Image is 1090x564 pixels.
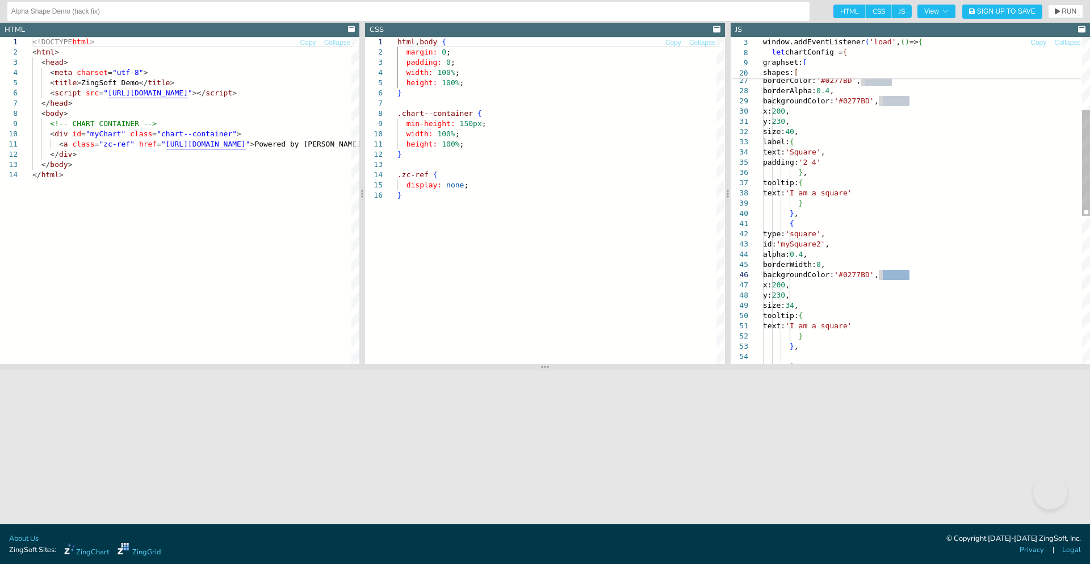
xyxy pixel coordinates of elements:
span: } [397,150,402,158]
span: 'I am a square' [785,189,852,197]
button: Collapse [689,37,716,48]
span: 230 [772,117,785,126]
span: <!-- CHART CONTAINER --> [50,119,157,128]
span: tooltip: [763,178,799,187]
div: 11 [365,139,383,149]
div: 10 [365,129,383,139]
span: " [188,89,192,97]
span: class [72,140,94,148]
span: ( [900,37,905,46]
span: 40 [785,127,794,136]
span: , [820,229,825,238]
span: .chart--container [397,109,473,118]
button: Collapse [324,37,351,48]
div: 12 [365,149,383,160]
span: " [246,140,250,148]
span: ZingSoft Demo [81,78,139,87]
div: HTML [5,24,25,35]
span: ; [482,119,487,128]
div: checkbox-group [833,5,912,18]
span: { [790,137,794,146]
div: 53 [731,341,748,352]
iframe: Toggle Customer Support [1033,475,1067,509]
span: 0 [446,58,451,66]
div: 40 [731,208,748,219]
span: 100% [438,68,455,77]
span: ></ [192,89,206,97]
span: '#0277BD' [834,270,874,279]
span: alpha: [763,250,790,258]
div: 50 [731,311,748,321]
span: a [64,140,68,148]
span: , [794,127,798,136]
span: margin: [406,48,438,56]
a: Privacy [1020,545,1044,555]
span: div [59,150,72,158]
span: text: [763,321,785,330]
span: > [59,170,64,179]
span: href [139,140,157,148]
span: body [420,37,437,46]
div: © Copyright [DATE]-[DATE] ZingSoft, Inc. [946,533,1081,545]
span: = [108,68,112,77]
span: 200 [772,281,785,289]
span: > [144,68,148,77]
span: < [41,58,46,66]
div: 45 [731,260,748,270]
div: 38 [731,188,748,198]
span: body [45,109,63,118]
span: </ [32,170,41,179]
span: id: [763,240,776,248]
span: Collapse [324,39,351,46]
div: 39 [731,198,748,208]
button: RUN [1048,5,1083,18]
div: 30 [731,106,748,116]
span: , [856,76,861,85]
div: 37 [731,178,748,188]
span: 8 [731,48,748,58]
span: Collapse [1054,39,1081,46]
span: [ [794,68,798,77]
span: ZingSoft Sites: [9,545,56,555]
span: 100% [438,129,455,138]
div: 29 [731,96,748,106]
span: 'load' [870,37,896,46]
span: height: [406,140,438,148]
span: width: [406,68,433,77]
div: 31 [731,116,748,127]
span: { [442,37,447,46]
span: 230 [772,291,785,299]
div: 2 [365,47,383,57]
div: 5 [365,78,383,88]
div: 8 [365,108,383,119]
span: backgroundColor: [763,270,834,279]
span: } [798,168,803,177]
span: Copy [300,39,316,46]
span: HTML [833,5,866,18]
span: y: [763,117,772,126]
span: } [397,89,402,97]
span: 'Square' [785,148,821,156]
div: 28 [731,86,748,96]
span: > [170,78,175,87]
span: 0 [816,260,821,269]
span: ; [451,58,455,66]
span: 3 [731,37,748,48]
span: </ [41,99,51,107]
span: html [37,48,54,56]
span: 34 [785,301,794,310]
span: > [237,129,241,138]
span: borderWidth: [763,260,816,269]
span: Copy [1030,39,1046,46]
span: , [803,168,807,177]
span: Copy [665,39,681,46]
span: , [874,97,878,105]
span: , [416,37,420,46]
span: " [161,140,166,148]
div: 13 [365,160,383,170]
span: , [803,250,807,258]
span: = [157,140,161,148]
span: '#0277BD' [816,76,856,85]
span: < [59,140,64,148]
span: backgroundColor: [763,97,834,105]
